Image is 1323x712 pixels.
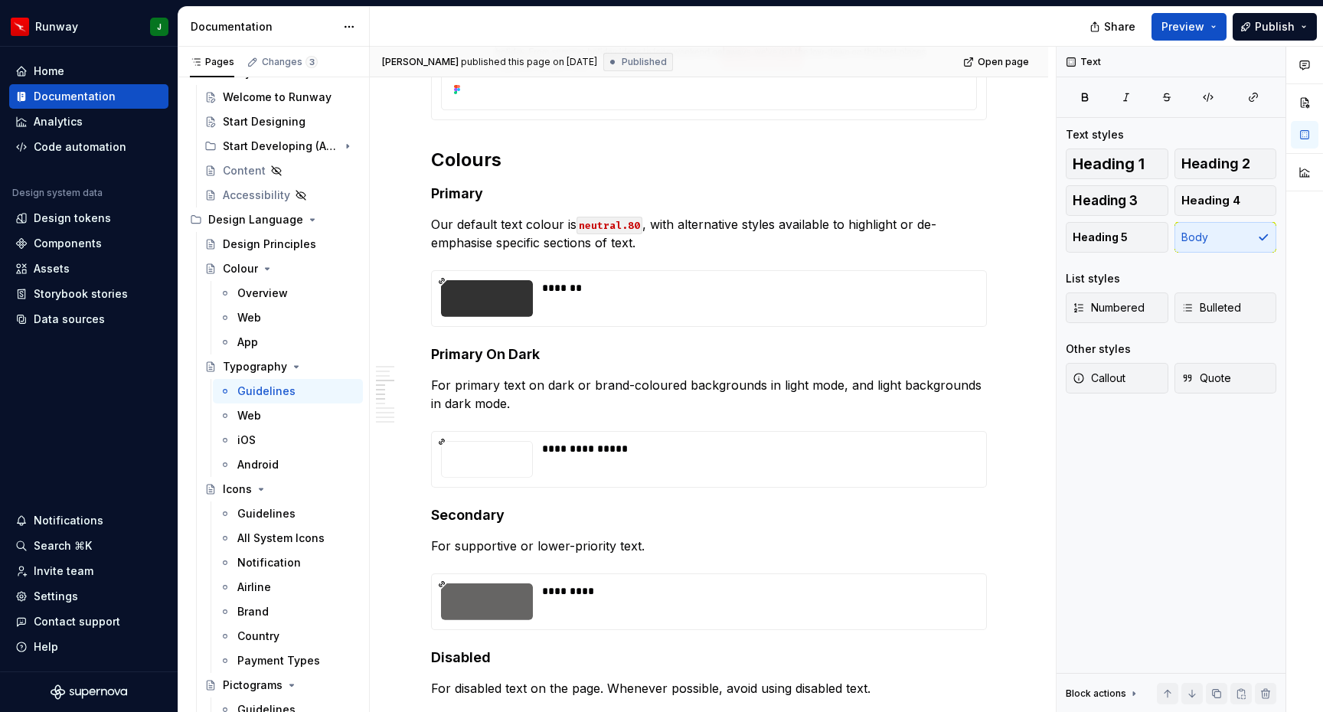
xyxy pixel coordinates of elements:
[223,261,258,276] div: Colour
[1066,292,1168,323] button: Numbered
[237,457,279,472] div: Android
[1066,149,1168,179] button: Heading 1
[431,185,987,203] h4: Primary
[431,148,987,172] h2: Colours
[1174,149,1277,179] button: Heading 2
[237,580,271,595] div: Airline
[622,56,667,68] span: Published
[198,158,363,183] a: Content
[9,559,168,583] a: Invite team
[9,534,168,558] button: Search ⌘K
[1073,230,1128,245] span: Heading 5
[1066,363,1168,394] button: Callout
[35,19,78,34] div: Runway
[34,639,58,655] div: Help
[12,187,103,199] div: Design system data
[213,379,363,403] a: Guidelines
[1255,19,1295,34] span: Publish
[431,345,987,364] h4: Primary On Dark
[34,589,78,604] div: Settings
[198,673,363,697] a: Pictograms
[213,330,363,354] a: App
[198,85,363,109] a: Welcome to Runway
[198,183,363,207] a: Accessibility
[1181,193,1240,208] span: Heading 4
[1073,156,1145,171] span: Heading 1
[198,134,363,158] div: Start Developing (AEM)
[198,477,363,501] a: Icons
[1073,300,1145,315] span: Numbered
[223,482,252,497] div: Icons
[157,21,162,33] div: J
[213,452,363,477] a: Android
[34,538,92,554] div: Search ⌘K
[978,56,1029,68] span: Open page
[34,114,83,129] div: Analytics
[213,575,363,599] a: Airline
[223,90,332,105] div: Welcome to Runway
[208,212,303,227] div: Design Language
[213,281,363,305] a: Overview
[1066,127,1124,142] div: Text styles
[305,56,318,68] span: 3
[184,207,363,232] div: Design Language
[34,261,70,276] div: Assets
[3,10,175,43] button: RunwayJ
[1174,363,1277,394] button: Quote
[34,286,128,302] div: Storybook stories
[213,526,363,550] a: All System Icons
[9,635,168,659] button: Help
[9,282,168,306] a: Storybook stories
[237,506,296,521] div: Guidelines
[34,513,103,528] div: Notifications
[223,139,338,154] div: Start Developing (AEM)
[198,256,363,281] a: Colour
[1181,371,1231,386] span: Quote
[9,135,168,159] a: Code automation
[1073,371,1125,386] span: Callout
[237,629,279,644] div: Country
[237,384,296,399] div: Guidelines
[11,18,29,36] img: 6b187050-a3ed-48aa-8485-808e17fcee26.png
[223,678,283,693] div: Pictograms
[1181,156,1250,171] span: Heading 2
[198,354,363,379] a: Typography
[237,433,256,448] div: iOS
[51,684,127,700] svg: Supernova Logo
[213,403,363,428] a: Web
[1066,341,1131,357] div: Other styles
[213,305,363,330] a: Web
[959,51,1036,73] a: Open page
[9,206,168,230] a: Design tokens
[223,163,266,178] div: Content
[34,89,116,104] div: Documentation
[1066,222,1168,253] button: Heading 5
[382,56,459,68] span: [PERSON_NAME]
[9,584,168,609] a: Settings
[237,555,301,570] div: Notification
[577,217,642,234] code: neutral.80
[431,215,987,252] p: Our default text colour is , with alternative styles available to highlight or de-emphasise speci...
[190,56,234,68] div: Pages
[223,237,316,252] div: Design Principles
[9,59,168,83] a: Home
[9,307,168,332] a: Data sources
[1161,19,1204,34] span: Preview
[34,312,105,327] div: Data sources
[431,679,987,697] p: For disabled text on the page. Whenever possible, avoid using disabled text.
[223,114,305,129] div: Start Designing
[237,310,261,325] div: Web
[34,211,111,226] div: Design tokens
[34,64,64,79] div: Home
[431,648,987,667] h4: Disabled
[1066,185,1168,216] button: Heading 3
[461,56,597,68] div: published this page on [DATE]
[1233,13,1317,41] button: Publish
[213,599,363,624] a: Brand
[262,56,318,68] div: Changes
[9,109,168,134] a: Analytics
[9,84,168,109] a: Documentation
[431,537,987,555] p: For supportive or lower-priority text.
[223,188,290,203] div: Accessibility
